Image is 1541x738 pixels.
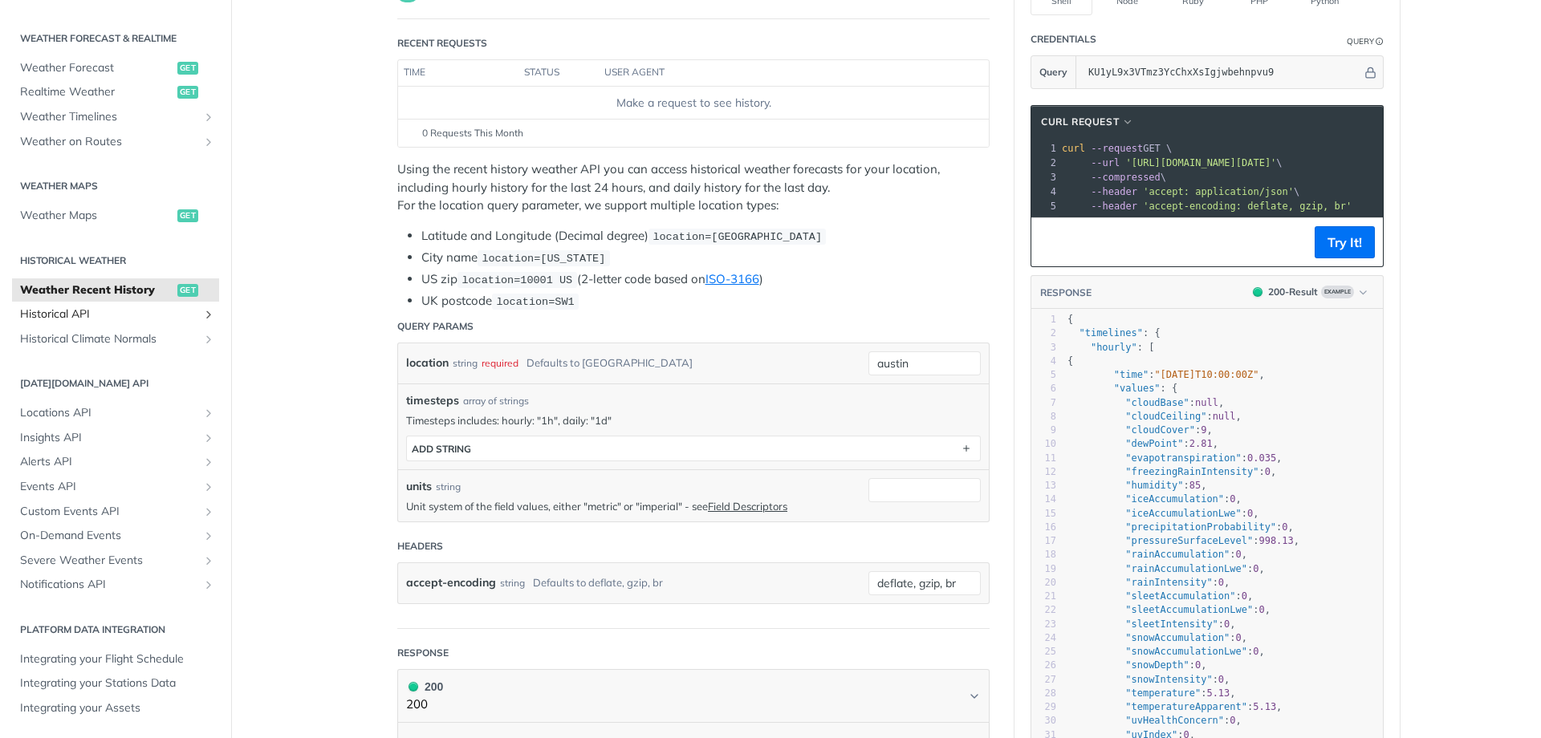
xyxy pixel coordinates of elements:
a: Historical Climate NormalsShow subpages for Historical Climate Normals [12,327,219,351]
span: 'accept: application/json' [1143,186,1294,197]
span: : , [1067,674,1230,685]
div: 4 [1031,184,1059,199]
div: 17 [1031,534,1056,548]
span: get [177,62,198,75]
input: apikey [1080,56,1362,88]
button: Show subpages for Historical Climate Normals [202,333,215,346]
span: Integrating your Stations Data [20,675,215,691]
a: Locations APIShow subpages for Locations API [12,401,219,425]
h2: Weather Maps [12,179,219,193]
span: --url [1091,157,1120,168]
span: : , [1067,411,1242,422]
span: : , [1067,535,1299,546]
span: 0 [1236,549,1242,560]
span: "iceAccumulationLwe" [1125,508,1242,519]
span: Weather Maps [20,208,173,224]
p: Timesteps includes: hourly: "1h", daily: "1d" [406,413,981,428]
a: Field Descriptors [708,500,787,513]
p: 200 [406,695,443,714]
span: 200 [1253,287,1262,297]
span: --request [1091,143,1143,154]
span: 5.13 [1206,687,1230,699]
span: : , [1067,715,1242,726]
span: : , [1067,577,1230,588]
li: UK postcode [421,292,990,310]
span: 0 [1218,674,1224,685]
button: ADD string [407,436,980,460]
div: 6 [1031,382,1056,395]
div: Make a request to see history. [405,95,982,112]
span: Locations API [20,405,198,421]
span: { [1067,355,1073,367]
div: 19 [1031,562,1056,576]
span: : , [1067,549,1247,560]
a: Realtime Weatherget [12,80,219,104]
span: 0 [1253,646,1258,657]
a: Weather on RoutesShow subpages for Weather on Routes [12,130,219,154]
span: null [1213,411,1236,422]
span: : { [1067,327,1161,339]
div: Response [397,646,449,660]
div: ADD string [412,443,471,455]
div: 2 [1031,326,1056,340]
h2: Weather Forecast & realtime [12,31,219,46]
button: Show subpages for Insights API [202,432,215,444]
div: 20 [1031,576,1056,590]
span: 0 [1242,590,1247,602]
span: : , [1067,466,1276,477]
span: Example [1321,286,1354,298]
span: 0 [1253,563,1258,574]
span: 0 Requests This Month [422,126,523,140]
a: Integrating your Flight Schedule [12,647,219,671]
span: 0 [1258,604,1264,615]
a: Weather TimelinesShow subpages for Weather Timelines [12,105,219,129]
span: : { [1067,383,1177,394]
button: Hide [1362,64,1379,80]
span: Integrating your Assets [20,700,215,716]
span: Weather Forecast [20,60,173,76]
span: "hourly" [1091,342,1137,353]
div: 8 [1031,410,1056,424]
div: 21 [1031,590,1056,603]
span: "freezingRainIntensity" [1125,466,1258,477]
span: 5.13 [1253,701,1276,712]
span: Insights API [20,430,198,446]
span: : , [1067,438,1218,449]
span: "uvHealthConcern" [1125,715,1224,726]
span: location=[US_STATE] [482,253,605,265]
a: Weather Mapsget [12,204,219,228]
button: 200 200200 [406,678,981,714]
span: : , [1067,604,1271,615]
span: : , [1067,701,1282,712]
button: Show subpages for Notifications API [202,578,215,591]
div: Credentials [1031,32,1096,47]
a: Severe Weather EventsShow subpages for Severe Weather Events [12,549,219,573]
button: cURL Request [1035,114,1140,130]
div: 2 [1031,156,1059,170]
div: 14 [1031,493,1056,506]
span: timesteps [406,392,459,409]
span: Integrating your Flight Schedule [20,651,215,667]
span: : , [1067,687,1236,699]
span: : , [1067,659,1207,671]
span: --header [1091,186,1137,197]
h2: [DATE][DOMAIN_NAME] API [12,376,219,391]
span: Alerts API [20,454,198,470]
span: get [177,284,198,297]
div: array of strings [463,394,529,408]
span: : , [1067,397,1224,408]
div: 3 [1031,341,1056,355]
span: "sleetAccumulation" [1125,590,1235,602]
a: Weather Recent Historyget [12,278,219,302]
span: '[URL][DOMAIN_NAME][DATE]' [1125,157,1276,168]
div: 24 [1031,631,1056,645]
span: "temperature" [1125,687,1201,699]
div: 25 [1031,645,1056,659]
span: Realtime Weather [20,84,173,100]
li: Latitude and Longitude (Decimal degree) [421,227,990,245]
span: : , [1067,521,1294,533]
span: --compressed [1091,172,1161,183]
div: 200 [406,678,443,695]
span: 200 [409,682,418,691]
span: \ [1062,157,1283,168]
